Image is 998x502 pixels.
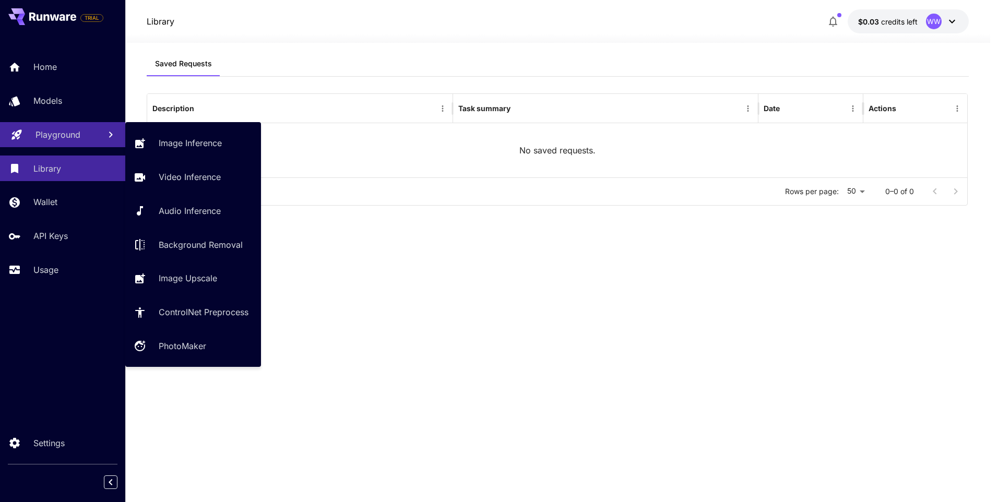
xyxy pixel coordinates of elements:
p: Models [33,94,62,107]
p: Library [33,162,61,175]
a: Image Upscale [125,266,261,291]
a: Audio Inference [125,198,261,224]
nav: breadcrumb [147,15,174,28]
p: Image Upscale [159,272,217,284]
button: Menu [950,101,965,116]
a: ControlNet Preprocess [125,300,261,325]
span: Saved Requests [155,59,212,68]
button: Menu [435,101,450,116]
div: Date [764,104,780,113]
p: Image Inference [159,137,222,149]
p: Audio Inference [159,205,221,217]
button: Sort [781,101,795,116]
p: Settings [33,437,65,449]
p: Background Removal [159,238,243,251]
p: Video Inference [159,171,221,183]
span: $0.03 [858,17,881,26]
p: No saved requests. [519,144,596,157]
button: Collapse sidebar [104,475,117,489]
p: Playground [35,128,80,141]
span: TRIAL [81,14,103,22]
p: API Keys [33,230,68,242]
p: Library [147,15,174,28]
p: Wallet [33,196,57,208]
span: credits left [881,17,918,26]
div: Task summary [458,104,510,113]
p: Usage [33,264,58,276]
button: Menu [846,101,860,116]
div: Collapse sidebar [112,473,125,492]
span: Add your payment card to enable full platform functionality. [80,11,103,24]
p: Rows per page: [785,186,839,197]
button: Sort [195,101,210,116]
div: WW [926,14,942,29]
div: 50 [843,184,869,199]
button: $0.02844 [848,9,969,33]
button: Menu [741,101,755,116]
div: Actions [869,104,896,113]
div: $0.02844 [858,16,918,27]
p: ControlNet Preprocess [159,306,248,318]
p: PhotoMaker [159,340,206,352]
a: Background Removal [125,232,261,257]
button: Sort [512,101,526,116]
div: Description [152,104,194,113]
a: Image Inference [125,130,261,156]
a: Video Inference [125,164,261,190]
p: 0–0 of 0 [885,186,914,197]
a: PhotoMaker [125,333,261,359]
p: Home [33,61,57,73]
